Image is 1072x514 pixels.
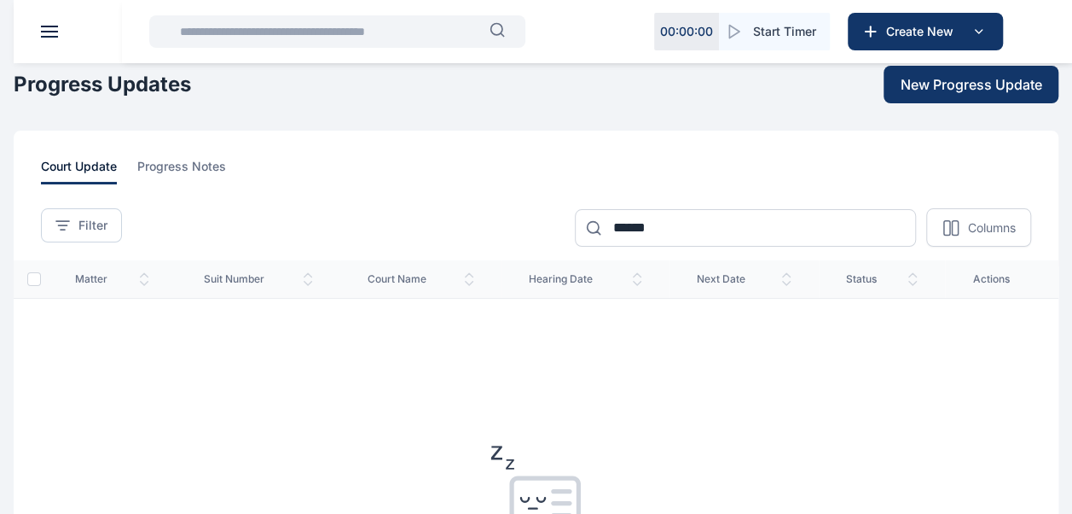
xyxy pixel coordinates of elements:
span: hearing date [529,272,642,286]
p: Columns [967,219,1015,237]
span: actions [972,272,1031,286]
button: Create New [848,13,1003,50]
button: Filter [41,208,122,242]
button: New Progress Update [884,66,1058,103]
span: status [846,272,918,286]
a: court update [41,158,137,184]
h1: Progress Updates [14,71,191,98]
span: court update [41,158,117,184]
span: next date [697,272,791,286]
a: progress notes [137,158,246,184]
span: Start Timer [753,23,816,40]
span: progress notes [137,158,226,184]
span: court name [368,272,475,286]
span: Create New [879,23,968,40]
button: Start Timer [719,13,830,50]
span: matter [75,272,149,286]
span: New Progress Update [901,74,1042,95]
span: Filter [78,217,107,234]
p: 00 : 00 : 00 [660,23,713,40]
span: suit number [204,272,313,286]
button: Columns [926,208,1031,247]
